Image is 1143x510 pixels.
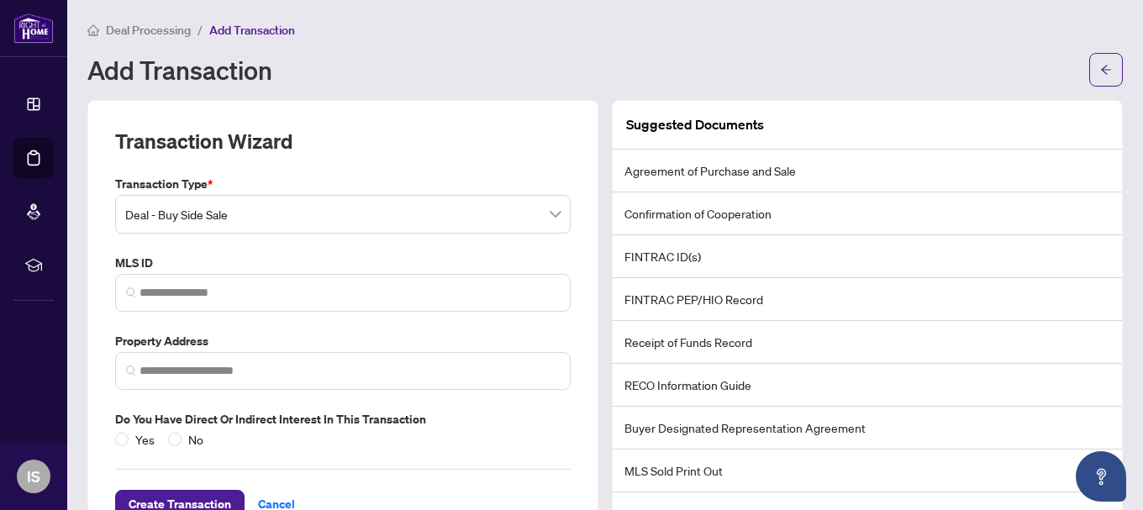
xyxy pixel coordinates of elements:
[1076,451,1126,502] button: Open asap
[87,56,272,83] h1: Add Transaction
[198,20,203,39] li: /
[87,24,99,36] span: home
[209,23,295,38] span: Add Transaction
[613,321,1122,364] li: Receipt of Funds Record
[115,175,571,193] label: Transaction Type
[613,150,1122,192] li: Agreement of Purchase and Sale
[115,254,571,272] label: MLS ID
[1100,64,1112,76] span: arrow-left
[613,278,1122,321] li: FINTRAC PEP/HIO Record
[613,364,1122,407] li: RECO Information Guide
[13,13,54,44] img: logo
[115,332,571,350] label: Property Address
[129,430,161,449] span: Yes
[125,198,561,230] span: Deal - Buy Side Sale
[613,235,1122,278] li: FINTRAC ID(s)
[106,23,191,38] span: Deal Processing
[182,430,210,449] span: No
[115,128,292,155] h2: Transaction Wizard
[115,410,571,429] label: Do you have direct or indirect interest in this transaction
[613,192,1122,235] li: Confirmation of Cooperation
[126,365,136,376] img: search_icon
[613,407,1122,450] li: Buyer Designated Representation Agreement
[27,465,40,488] span: IS
[613,450,1122,492] li: MLS Sold Print Out
[126,287,136,297] img: search_icon
[626,114,764,135] article: Suggested Documents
